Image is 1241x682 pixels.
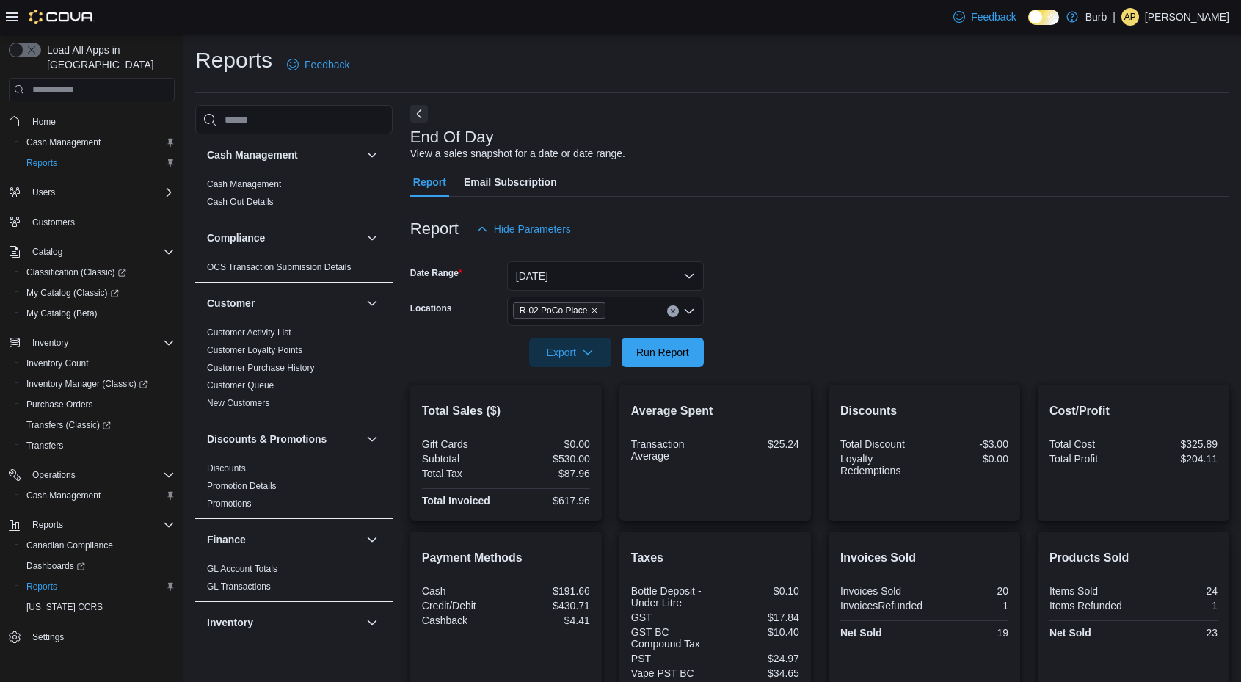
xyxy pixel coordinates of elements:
[363,229,381,247] button: Compliance
[3,110,181,131] button: Home
[622,338,704,367] button: Run Report
[21,437,69,454] a: Transfers
[363,294,381,312] button: Customer
[207,148,360,162] button: Cash Management
[32,337,68,349] span: Inventory
[422,549,590,567] h2: Payment Methods
[636,345,689,360] span: Run Report
[21,487,175,504] span: Cash Management
[21,396,99,413] a: Purchase Orders
[26,419,111,431] span: Transfers (Classic)
[26,466,81,484] button: Operations
[3,211,181,233] button: Customers
[32,631,64,643] span: Settings
[207,380,274,391] span: Customer Queue
[15,374,181,394] a: Inventory Manager (Classic)
[26,214,81,231] a: Customers
[207,327,291,338] a: Customer Activity List
[509,614,590,626] div: $4.41
[26,213,175,231] span: Customers
[947,2,1022,32] a: Feedback
[840,402,1008,420] h2: Discounts
[26,560,85,572] span: Dashboards
[32,469,76,481] span: Operations
[509,438,590,450] div: $0.00
[422,614,503,626] div: Cashback
[363,531,381,548] button: Finance
[195,460,393,518] div: Discounts & Promotions
[422,453,503,465] div: Subtotal
[422,600,503,612] div: Credit/Debit
[21,416,117,434] a: Transfers (Classic)
[26,628,70,646] a: Settings
[21,154,175,172] span: Reports
[507,261,704,291] button: [DATE]
[26,243,68,261] button: Catalog
[631,549,799,567] h2: Taxes
[21,134,106,151] a: Cash Management
[207,581,271,592] span: GL Transactions
[21,557,91,575] a: Dashboards
[21,264,132,281] a: Classification (Classic)
[15,283,181,303] a: My Catalog (Classic)
[26,516,69,534] button: Reports
[3,465,181,485] button: Operations
[207,563,277,575] span: GL Account Totals
[21,578,175,595] span: Reports
[538,338,603,367] span: Export
[1136,600,1218,612] div: 1
[26,137,101,148] span: Cash Management
[26,184,61,201] button: Users
[1049,627,1091,639] strong: Net Sold
[21,154,63,172] a: Reports
[207,564,277,574] a: GL Account Totals
[509,453,590,465] div: $530.00
[422,495,490,507] strong: Total Invoiced
[15,435,181,456] button: Transfers
[21,437,175,454] span: Transfers
[927,453,1008,465] div: $0.00
[207,532,360,547] button: Finance
[21,375,175,393] span: Inventory Manager (Classic)
[1028,10,1059,25] input: Dark Mode
[26,581,57,592] span: Reports
[15,535,181,556] button: Canadian Compliance
[15,576,181,597] button: Reports
[207,432,360,446] button: Discounts & Promotions
[513,302,606,319] span: R-02 PoCo Place
[840,627,882,639] strong: Net Sold
[464,167,557,197] span: Email Subscription
[32,186,55,198] span: Users
[207,432,327,446] h3: Discounts & Promotions
[422,468,503,479] div: Total Tax
[15,153,181,173] button: Reports
[305,57,349,72] span: Feedback
[207,397,269,409] span: New Customers
[529,338,611,367] button: Export
[509,468,590,479] div: $87.96
[667,305,679,317] button: Clear input
[631,626,713,650] div: GST BC Compound Tax
[26,540,113,551] span: Canadian Compliance
[26,601,103,613] span: [US_STATE] CCRS
[207,463,246,474] a: Discounts
[1124,8,1136,26] span: AP
[41,43,175,72] span: Load All Apps in [GEOGRAPHIC_DATA]
[718,653,799,664] div: $24.97
[21,355,95,372] a: Inventory Count
[3,182,181,203] button: Users
[21,578,63,595] a: Reports
[590,306,599,315] button: Remove R-02 PoCo Place from selection in this group
[21,305,103,322] a: My Catalog (Beta)
[26,334,74,352] button: Inventory
[1049,438,1131,450] div: Total Cost
[207,498,252,509] span: Promotions
[21,284,125,302] a: My Catalog (Classic)
[631,653,713,664] div: PST
[840,600,922,612] div: InvoicesRefunded
[26,466,175,484] span: Operations
[207,615,253,630] h3: Inventory
[15,353,181,374] button: Inventory Count
[207,380,274,391] a: Customer Queue
[195,324,393,418] div: Customer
